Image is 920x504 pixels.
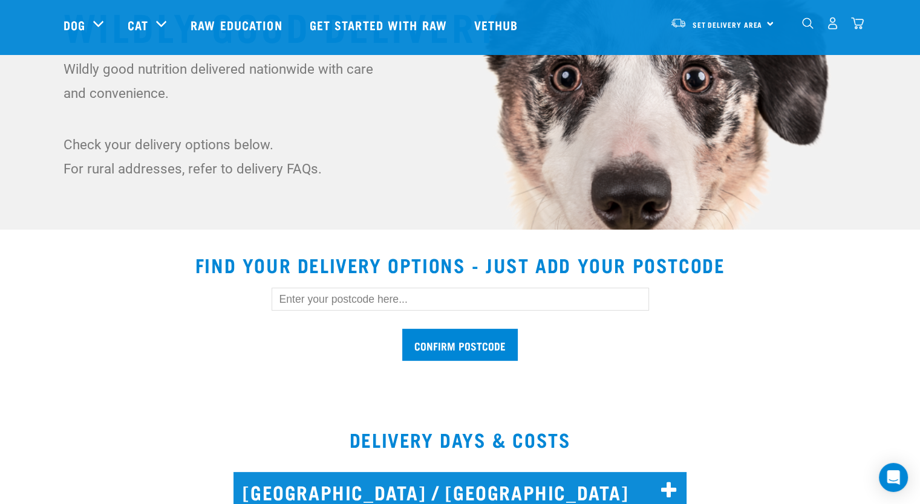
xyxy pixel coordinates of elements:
[670,18,687,28] img: van-moving.png
[272,288,649,311] input: Enter your postcode here...
[298,1,462,49] a: Get started with Raw
[64,132,381,181] p: Check your delivery options below. For rural addresses, refer to delivery FAQs.
[64,16,85,34] a: Dog
[879,463,908,492] div: Open Intercom Messenger
[64,57,381,105] p: Wildly good nutrition delivered nationwide with care and convenience.
[128,16,148,34] a: Cat
[851,17,864,30] img: home-icon@2x.png
[693,22,763,27] span: Set Delivery Area
[15,254,905,276] h2: Find your delivery options - just add your postcode
[802,18,814,29] img: home-icon-1@2x.png
[826,17,839,30] img: user.png
[402,329,518,361] input: Confirm postcode
[178,1,297,49] a: Raw Education
[462,1,533,49] a: Vethub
